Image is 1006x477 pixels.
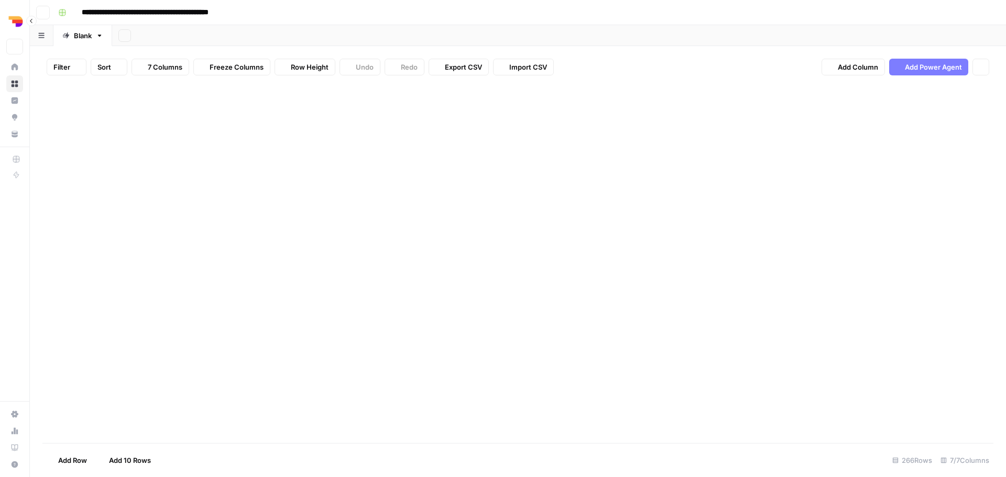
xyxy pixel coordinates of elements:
button: Add Power Agent [889,59,968,75]
a: Learning Hub [6,439,23,456]
button: Add Column [822,59,885,75]
span: Add Power Agent [905,62,962,72]
button: Sort [91,59,127,75]
button: Help + Support [6,456,23,473]
button: Filter [47,59,86,75]
div: 266 Rows [888,452,936,469]
span: Redo [401,62,418,72]
span: 7 Columns [148,62,182,72]
button: Redo [385,59,424,75]
a: Insights [6,92,23,109]
span: Filter [53,62,70,72]
span: Sort [97,62,111,72]
img: Depends Logo [6,12,25,31]
div: 7/7 Columns [936,452,993,469]
span: Row Height [291,62,329,72]
button: Export CSV [429,59,489,75]
button: Add Row [42,452,93,469]
button: Workspace: Depends [6,8,23,35]
button: 7 Columns [132,59,189,75]
span: Import CSV [509,62,547,72]
a: Opportunities [6,109,23,126]
a: Blank [53,25,112,46]
button: Import CSV [493,59,554,75]
span: Undo [356,62,374,72]
a: Your Data [6,126,23,142]
button: Freeze Columns [193,59,270,75]
button: Undo [340,59,380,75]
span: Export CSV [445,62,482,72]
a: Usage [6,423,23,439]
button: Add 10 Rows [93,452,157,469]
span: Add 10 Rows [109,455,151,465]
span: Add Column [838,62,878,72]
button: Row Height [275,59,335,75]
a: Settings [6,406,23,423]
div: Blank [74,30,92,41]
a: Home [6,59,23,75]
span: Add Row [58,455,87,465]
a: Browse [6,75,23,92]
span: Freeze Columns [210,62,264,72]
